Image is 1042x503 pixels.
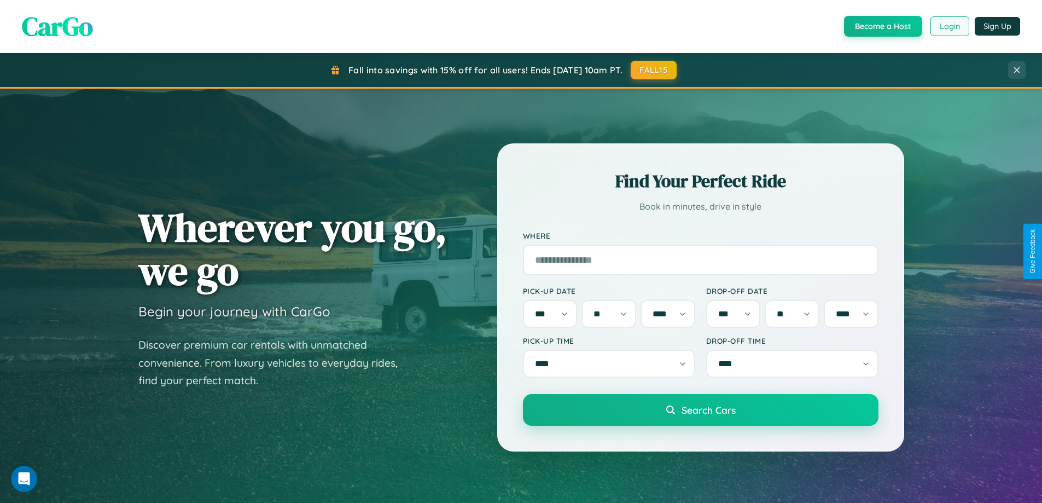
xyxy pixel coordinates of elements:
label: Pick-up Time [523,336,695,345]
h3: Begin your journey with CarGo [138,303,330,320]
h2: Find Your Perfect Ride [523,169,878,193]
span: Fall into savings with 15% off for all users! Ends [DATE] 10am PT. [348,65,622,76]
label: Pick-up Date [523,286,695,296]
label: Drop-off Time [706,336,878,345]
h1: Wherever you go, we go [138,206,447,292]
button: Search Cars [523,394,878,426]
p: Discover premium car rentals with unmatched convenience. From luxury vehicles to everyday rides, ... [138,336,412,390]
p: Book in minutes, drive in style [523,199,878,215]
iframe: Intercom live chat [11,466,37,492]
button: Login [930,16,969,36]
label: Drop-off Date [706,286,878,296]
button: Become a Host [844,16,922,37]
span: Search Cars [682,404,736,416]
button: Sign Up [975,17,1020,36]
button: FALL15 [631,61,677,79]
div: Give Feedback [1029,229,1037,274]
label: Where [523,231,878,240]
span: CarGo [22,8,93,44]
